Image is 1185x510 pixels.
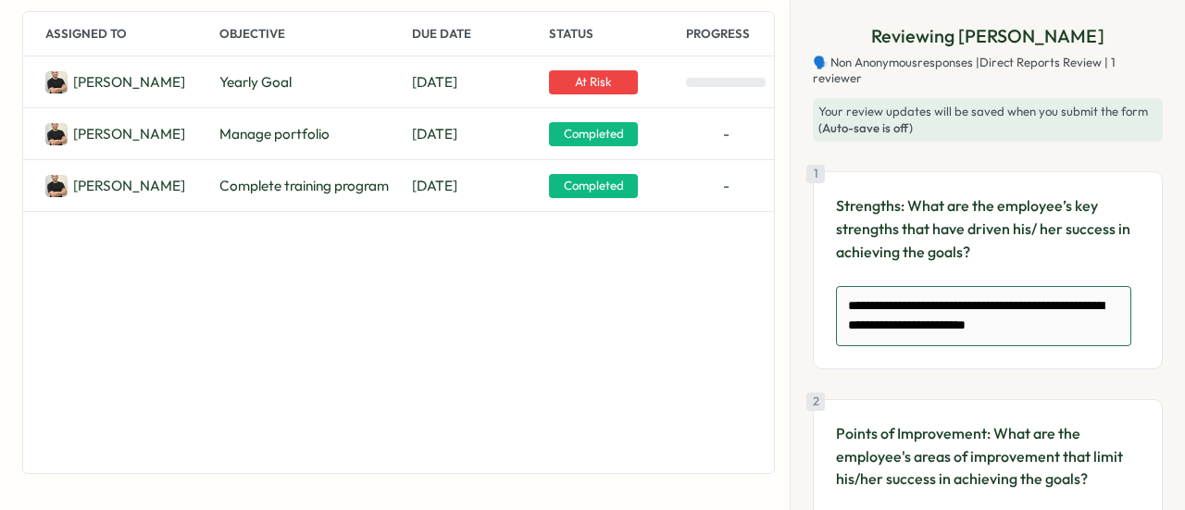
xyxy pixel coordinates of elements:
div: 1 [806,165,825,183]
img: Uriel Galker [45,71,68,93]
img: Uriel Galker [45,123,68,145]
p: Assigned To [45,12,212,56]
span: Completed [549,122,638,146]
span: (Auto-save is off) [818,120,913,135]
div: 2 [806,392,825,411]
span: - [723,124,730,144]
p: Progress [686,12,816,56]
span: Dec 31, 2024 [412,176,457,196]
span: Dec 31, 2025 [412,72,457,93]
p: Due Date [412,12,542,56]
a: Uriel Galker[PERSON_NAME] [45,175,185,197]
p: Uriel Galker [73,72,185,93]
a: Uriel Galker[PERSON_NAME] [45,71,185,93]
p: Objective [219,12,405,56]
span: Completed [549,174,638,198]
p: Uriel Galker [73,176,185,196]
span: Complete training program [219,176,389,196]
p: Points of Improvement: What are the employee's areas of improvement that limit his/her success in... [836,422,1140,491]
span: Dec 31, 2024 [412,124,457,144]
span: Yearly Goal [219,72,292,93]
p: Reviewing [PERSON_NAME] [871,22,1104,51]
span: Your review updates will be saved when you submit the form [818,104,1148,135]
a: Uriel Galker[PERSON_NAME] [45,123,185,145]
span: Manage portfolio [219,124,330,144]
img: Uriel Galker [45,175,68,197]
p: Uriel Galker [73,124,185,144]
p: Strengths: What are the employee’s key strengths that have driven his/ her success in achieving t... [836,194,1140,263]
span: - [723,176,730,196]
span: At Risk [549,70,638,94]
p: Status [549,12,679,56]
span: 🗣️ Non Anonymous responses | Direct Reports Review | 1 reviewer [813,55,1163,87]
